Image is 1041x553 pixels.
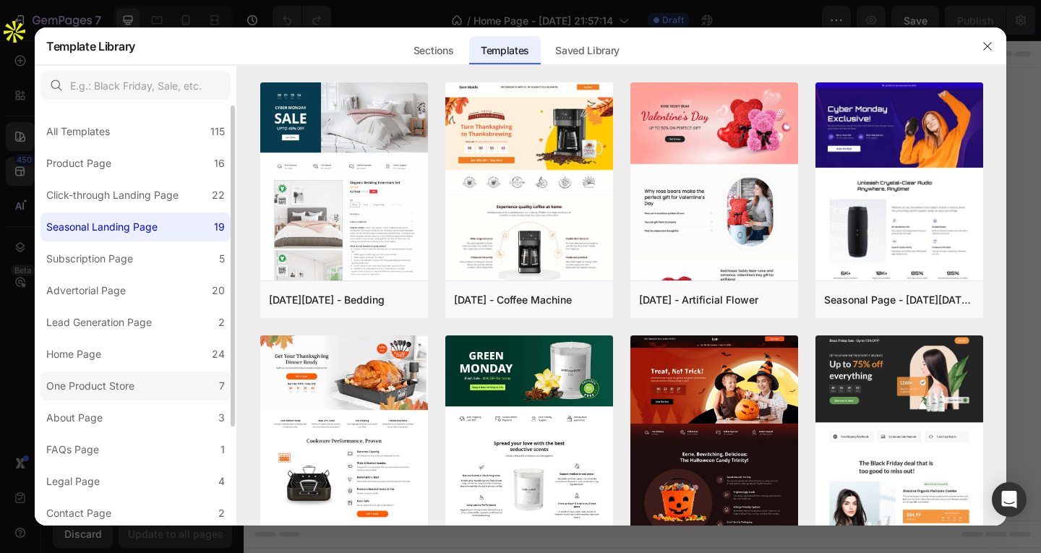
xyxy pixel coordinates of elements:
[46,473,100,490] div: Legal Page
[40,71,231,100] input: E.g.: Black Friday, Sale, etc.
[46,187,179,204] div: Click-through Landing Page
[219,377,225,395] div: 7
[218,473,225,490] div: 4
[219,250,225,267] div: 5
[46,123,110,140] div: All Templates
[210,123,225,140] div: 115
[469,36,541,65] div: Templates
[46,155,111,172] div: Product Page
[212,346,225,363] div: 24
[214,218,225,236] div: 19
[46,505,111,522] div: Contact Page
[46,441,99,458] div: FAQs Page
[46,282,126,299] div: Advertorial Page
[46,409,103,426] div: About Page
[46,314,152,331] div: Lead Generation Page
[402,36,465,65] div: Sections
[992,482,1027,517] div: Open Intercom Messenger
[337,393,531,404] div: Start with Generating from URL or image
[212,187,225,204] div: 22
[212,282,225,299] div: 20
[218,314,225,331] div: 2
[329,312,428,340] button: Add sections
[824,291,974,309] div: Seasonal Page - [DATE][DATE] Sale
[218,505,225,522] div: 2
[46,218,158,236] div: Seasonal Landing Page
[214,155,225,172] div: 16
[544,36,631,65] div: Saved Library
[46,250,133,267] div: Subscription Page
[454,291,572,309] div: [DATE] - Coffee Machine
[220,441,225,458] div: 1
[218,409,225,426] div: 3
[437,312,539,340] button: Add elements
[639,291,758,309] div: [DATE] - Artificial Flower
[46,346,101,363] div: Home Page
[346,283,521,300] div: Start with Sections from sidebar
[269,291,385,309] div: [DATE][DATE] - Bedding
[46,377,134,395] div: One Product Store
